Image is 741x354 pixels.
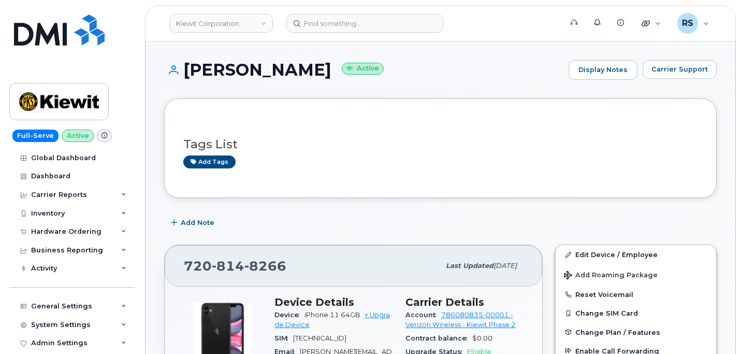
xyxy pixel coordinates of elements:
span: 814 [212,258,244,274]
button: Carrier Support [643,60,717,79]
button: Change SIM Card [556,304,716,322]
a: Edit Device / Employee [556,245,716,264]
a: 786080835-00001 - Verizon Wireless - Kiewit Phase 2 [405,311,516,328]
span: Device [274,311,304,319]
button: Change Plan / Features [556,323,716,342]
button: Add Note [164,214,223,232]
small: Active [342,63,384,75]
a: Display Notes [569,60,637,80]
span: Carrier Support [651,64,708,74]
h1: [PERSON_NAME] [164,61,563,79]
span: [DATE] [493,262,517,270]
span: iPhone 11 64GB [304,311,360,319]
span: [TECHNICAL_ID] [293,334,346,342]
span: Last updated [446,262,493,270]
a: Add tags [183,155,236,168]
span: Add Roaming Package [564,271,658,281]
h3: Device Details [274,296,393,308]
span: Account [405,311,441,319]
h3: Carrier Details [405,296,524,308]
iframe: Messenger Launcher [696,309,733,346]
span: $0.00 [472,334,492,342]
a: + Upgrade Device [274,311,390,328]
span: Change Plan / Features [575,328,660,336]
span: SIM [274,334,293,342]
button: Reset Voicemail [556,285,716,304]
h3: Tags List [183,138,698,151]
span: 720 [184,258,286,274]
span: 8266 [244,258,286,274]
button: Add Roaming Package [556,264,716,285]
span: Contract balance [405,334,472,342]
span: Add Note [181,218,214,228]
